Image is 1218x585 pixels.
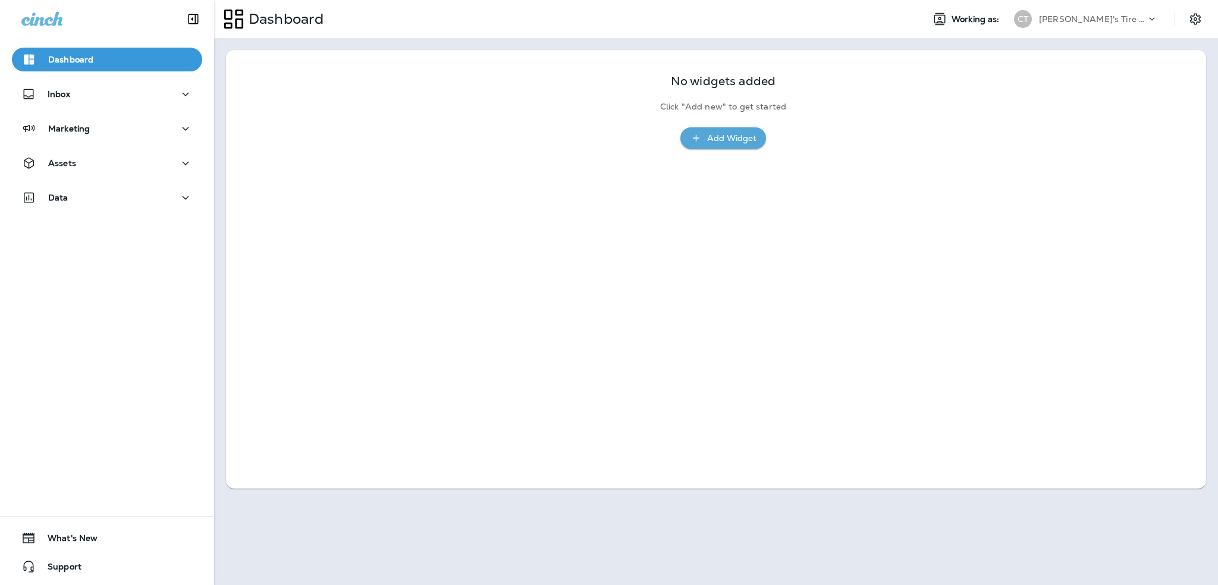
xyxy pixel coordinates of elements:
[1014,10,1032,28] div: CT
[952,14,1002,24] span: Working as:
[48,55,93,64] p: Dashboard
[12,555,202,578] button: Support
[177,7,210,31] button: Collapse Sidebar
[48,89,70,99] p: Inbox
[12,186,202,209] button: Data
[660,102,786,112] p: Click "Add new" to get started
[48,158,76,168] p: Assets
[12,526,202,550] button: What's New
[12,117,202,140] button: Marketing
[707,131,756,146] div: Add Widget
[244,10,324,28] p: Dashboard
[680,127,766,149] button: Add Widget
[1039,14,1146,24] p: [PERSON_NAME]'s Tire & Auto
[12,151,202,175] button: Assets
[671,76,776,86] p: No widgets added
[36,562,81,576] span: Support
[48,193,68,202] p: Data
[12,82,202,106] button: Inbox
[1185,8,1206,30] button: Settings
[12,48,202,71] button: Dashboard
[48,124,90,133] p: Marketing
[36,533,98,548] span: What's New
